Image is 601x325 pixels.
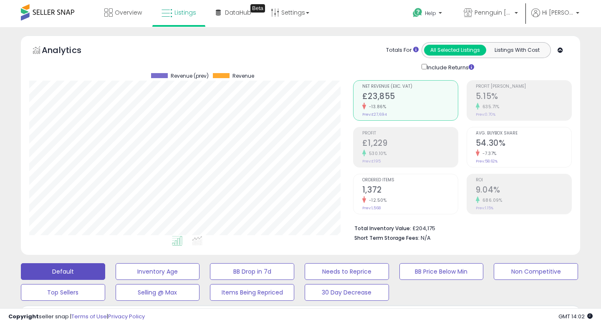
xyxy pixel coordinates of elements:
button: All Selected Listings [424,45,486,56]
a: Hi [PERSON_NAME] [531,8,579,27]
span: Overview [115,8,142,17]
a: Help [406,1,450,27]
button: Non Competitive [494,263,578,280]
small: -13.86% [366,104,386,110]
div: Include Returns [415,62,484,72]
span: 2025-09-17 14:02 GMT [558,312,593,320]
h2: 1,372 [362,185,458,196]
span: Revenue [232,73,254,79]
button: Items Being Repriced [210,284,294,301]
small: Prev: 1,568 [362,206,381,211]
div: Tooltip anchor [250,4,265,13]
span: Pennguin [GEOGRAPHIC_DATA] [475,8,512,17]
b: Short Term Storage Fees: [354,234,419,241]
small: -7.37% [480,150,497,157]
button: BB Price Below Min [399,263,484,280]
b: Total Inventory Value: [354,225,411,232]
h2: 54.30% [476,138,571,150]
button: Inventory Age [116,263,200,280]
small: 686.09% [480,197,503,203]
small: Prev: £195 [362,159,381,164]
span: Hi [PERSON_NAME] [542,8,573,17]
small: Prev: 0.70% [476,112,495,117]
div: seller snap | | [8,313,145,321]
span: DataHub [225,8,251,17]
small: -12.50% [366,197,387,203]
h5: Analytics [42,44,98,58]
button: Selling @ Max [116,284,200,301]
li: £204,175 [354,223,566,233]
h2: £1,229 [362,138,458,150]
span: Net Revenue (Exc. VAT) [362,84,458,89]
small: 530.10% [366,150,387,157]
span: Revenue (prev) [171,73,209,79]
button: 30 Day Decrease [305,284,389,301]
button: Listings With Cost [486,45,548,56]
span: Profit [362,131,458,136]
button: BB Drop in 7d [210,263,294,280]
h2: 9.04% [476,185,571,196]
a: Terms of Use [71,312,107,320]
span: N/A [421,234,431,242]
h2: 5.15% [476,91,571,103]
span: Help [425,10,436,17]
a: Privacy Policy [108,312,145,320]
i: Get Help [412,8,423,18]
small: Prev: 1.15% [476,206,493,211]
button: Needs to Reprice [305,263,389,280]
small: Prev: 58.62% [476,159,497,164]
div: Totals For [386,46,419,54]
span: Profit [PERSON_NAME] [476,84,571,89]
strong: Copyright [8,312,39,320]
button: Top Sellers [21,284,105,301]
small: 635.71% [480,104,500,110]
h2: £23,855 [362,91,458,103]
span: ROI [476,178,571,183]
span: Avg. Buybox Share [476,131,571,136]
small: Prev: £27,694 [362,112,387,117]
span: Listings [174,8,196,17]
button: Default [21,263,105,280]
span: Ordered Items [362,178,458,183]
